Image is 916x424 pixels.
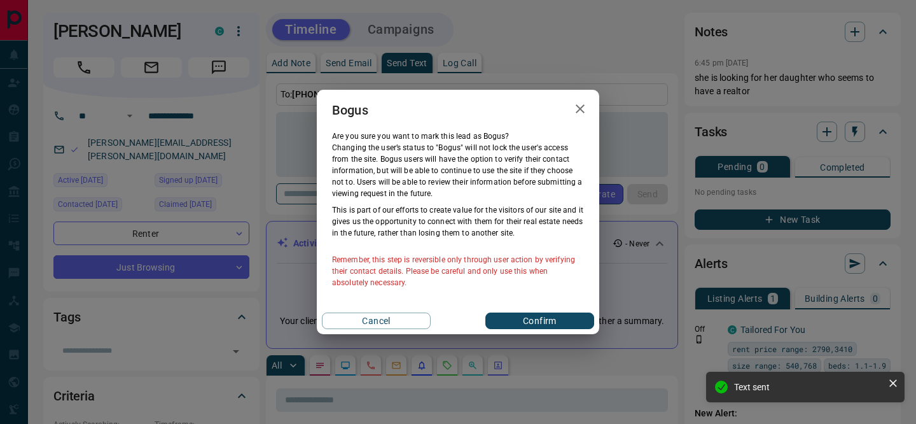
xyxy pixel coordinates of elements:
[322,313,431,329] button: Cancel
[485,313,594,329] button: Confirm
[317,90,384,131] h2: Bogus
[332,131,584,142] p: Are you sure you want to mark this lead as Bogus ?
[332,204,584,239] p: This is part of our efforts to create value for the visitors of our site and it gives us the oppo...
[332,142,584,199] p: Changing the user’s status to "Bogus" will not lock the user's access from the site. Bogus users ...
[734,382,883,392] div: Text sent
[332,254,584,288] p: Remember, this step is reversible only through user action by verifying their contact details. Pl...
